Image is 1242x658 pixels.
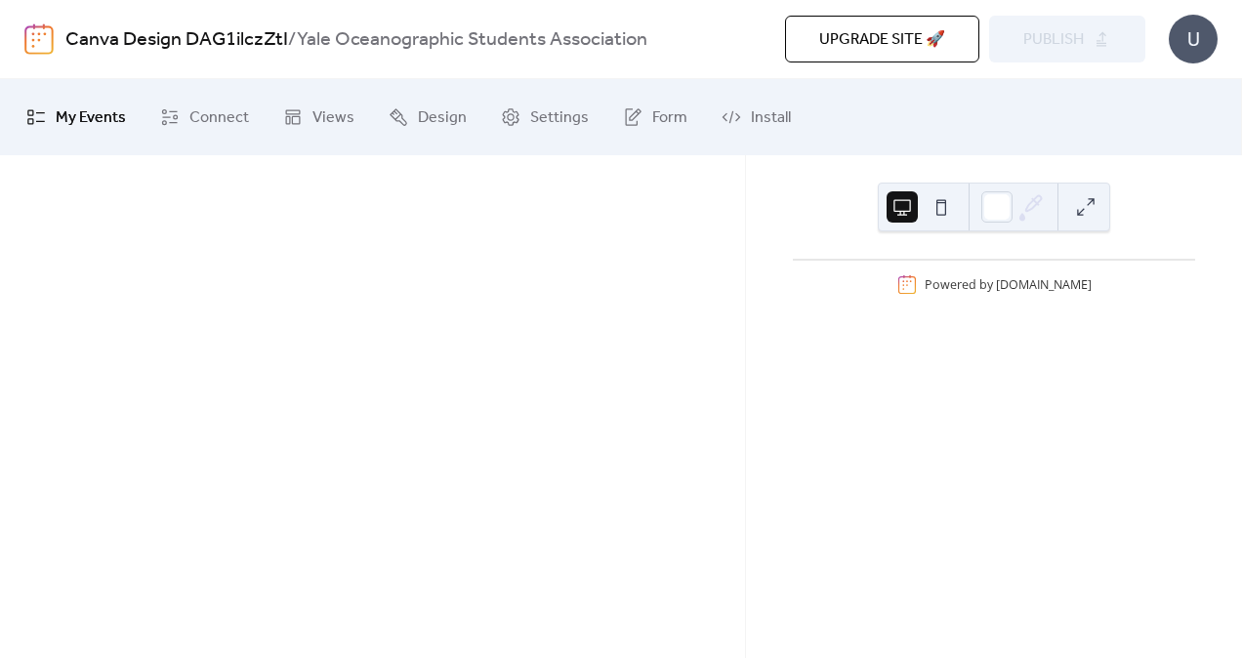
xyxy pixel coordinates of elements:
[486,87,603,147] a: Settings
[996,276,1092,293] a: [DOMAIN_NAME]
[418,103,467,134] span: Design
[297,21,647,59] b: Yale Oceanographic Students Association
[145,87,264,147] a: Connect
[819,28,945,52] span: Upgrade site 🚀
[56,103,126,134] span: My Events
[269,87,369,147] a: Views
[374,87,481,147] a: Design
[12,87,141,147] a: My Events
[608,87,702,147] a: Form
[652,103,687,134] span: Form
[925,276,1092,293] div: Powered by
[707,87,806,147] a: Install
[751,103,791,134] span: Install
[189,103,249,134] span: Connect
[1169,15,1218,63] div: U
[785,16,979,62] button: Upgrade site 🚀
[24,23,54,55] img: logo
[312,103,354,134] span: Views
[65,21,288,59] a: Canva Design DAG1ilczZtI
[288,21,297,59] b: /
[530,103,589,134] span: Settings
